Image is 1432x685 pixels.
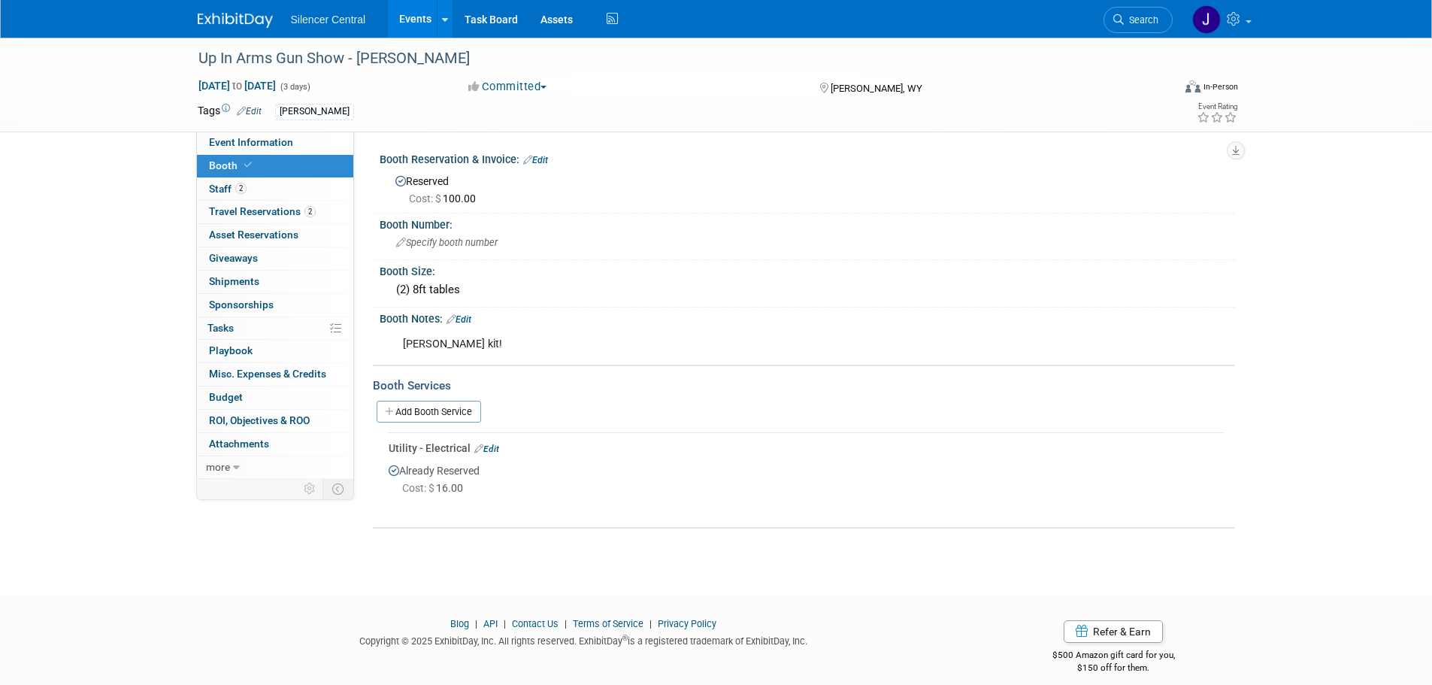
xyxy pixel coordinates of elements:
sup: ® [622,634,628,642]
td: Toggle Event Tabs [322,479,353,499]
div: Reserved [391,170,1224,206]
div: Booth Size: [380,260,1235,279]
span: Playbook [209,344,253,356]
span: Cost: $ [409,192,443,205]
span: more [206,461,230,473]
a: Terms of Service [573,618,643,629]
a: Staff2 [197,178,353,201]
div: Booth Reservation & Invoice: [380,148,1235,168]
div: [PERSON_NAME] kit! [392,329,1070,359]
span: (3 days) [279,82,310,92]
a: Asset Reservations [197,224,353,247]
a: API [483,618,498,629]
a: Shipments [197,271,353,293]
span: Budget [209,391,243,403]
div: Up In Arms Gun Show - [PERSON_NAME] [193,45,1150,72]
div: Already Reserved [389,456,1224,509]
span: Misc. Expenses & Credits [209,368,326,380]
span: 2 [304,206,316,217]
div: Copyright © 2025 ExhibitDay, Inc. All rights reserved. ExhibitDay is a registered trademark of Ex... [198,631,970,648]
a: Misc. Expenses & Credits [197,363,353,386]
img: ExhibitDay [198,13,273,28]
span: | [646,618,655,629]
span: Booth [209,159,255,171]
span: | [561,618,571,629]
span: 2 [235,183,247,194]
a: Edit [237,106,262,117]
a: Privacy Policy [658,618,716,629]
i: Booth reservation complete [244,161,252,169]
span: Silencer Central [291,14,366,26]
a: Blog [450,618,469,629]
span: to [230,80,244,92]
span: Cost: $ [402,482,436,494]
a: more [197,456,353,479]
span: Asset Reservations [209,229,298,241]
span: | [471,618,481,629]
a: Tasks [197,317,353,340]
span: ROI, Objectives & ROO [209,414,310,426]
div: $500 Amazon gift card for you, [992,639,1235,674]
a: Attachments [197,433,353,456]
div: (2) 8ft tables [391,278,1224,302]
div: Event Rating [1197,103,1237,111]
span: Shipments [209,275,259,287]
img: Format-Inperson.png [1185,80,1200,92]
a: Sponsorships [197,294,353,317]
a: Event Information [197,132,353,154]
span: Attachments [209,438,269,450]
a: Edit [474,444,499,454]
div: Booth Notes: [380,308,1235,327]
span: Event Information [209,136,293,148]
span: Giveaways [209,252,258,264]
a: Add Booth Service [377,401,481,423]
span: | [500,618,510,629]
a: Edit [447,314,471,325]
div: Event Format [1084,78,1239,101]
span: Sponsorships [209,299,274,311]
a: Budget [197,386,353,409]
a: Search [1104,7,1173,33]
span: 16.00 [402,482,469,494]
div: Utility - Electrical [389,441,1224,456]
a: Contact Us [512,618,559,629]
div: [PERSON_NAME] [275,104,354,120]
button: Committed [463,79,553,95]
a: Giveaways [197,247,353,270]
a: Refer & Earn [1064,620,1163,643]
span: [PERSON_NAME], WY [831,83,922,94]
a: Playbook [197,340,353,362]
td: Tags [198,103,262,120]
a: Booth [197,155,353,177]
span: Travel Reservations [209,205,316,217]
a: Edit [523,155,548,165]
div: Booth Services [373,377,1235,394]
a: Travel Reservations2 [197,201,353,223]
span: 100.00 [409,192,482,205]
div: In-Person [1203,81,1238,92]
td: Personalize Event Tab Strip [297,479,323,499]
div: $150 off for them. [992,662,1235,674]
span: Tasks [207,322,234,334]
span: [DATE] [DATE] [198,79,277,92]
a: ROI, Objectives & ROO [197,410,353,432]
img: Jessica Crawford [1192,5,1221,34]
span: Staff [209,183,247,195]
span: Specify booth number [396,237,498,248]
div: Booth Number: [380,214,1235,232]
span: Search [1124,14,1158,26]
